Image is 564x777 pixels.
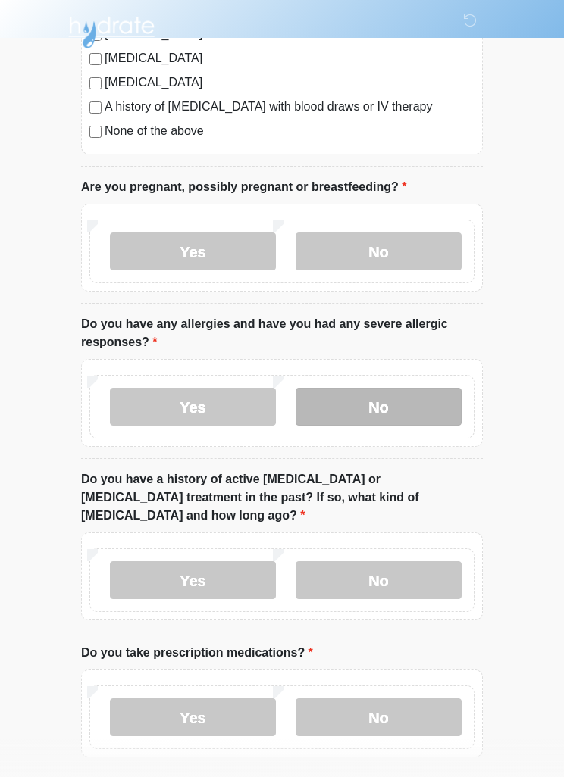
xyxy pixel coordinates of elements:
[89,126,102,138] input: None of the above
[110,561,276,599] label: Yes
[81,315,483,351] label: Do you have any allergies and have you had any severe allergic responses?
[105,98,475,116] label: A history of [MEDICAL_DATA] with blood draws or IV therapy
[296,232,462,270] label: No
[105,122,475,140] label: None of the above
[89,101,102,114] input: A history of [MEDICAL_DATA] with blood draws or IV therapy
[296,561,462,599] label: No
[89,77,102,89] input: [MEDICAL_DATA]
[296,388,462,426] label: No
[66,11,157,49] img: Hydrate IV Bar - Scottsdale Logo
[81,470,483,525] label: Do you have a history of active [MEDICAL_DATA] or [MEDICAL_DATA] treatment in the past? If so, wh...
[110,232,276,270] label: Yes
[81,178,406,196] label: Are you pregnant, possibly pregnant or breastfeeding?
[296,698,462,736] label: No
[105,73,475,92] label: [MEDICAL_DATA]
[110,698,276,736] label: Yes
[110,388,276,426] label: Yes
[81,644,313,662] label: Do you take prescription medications?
